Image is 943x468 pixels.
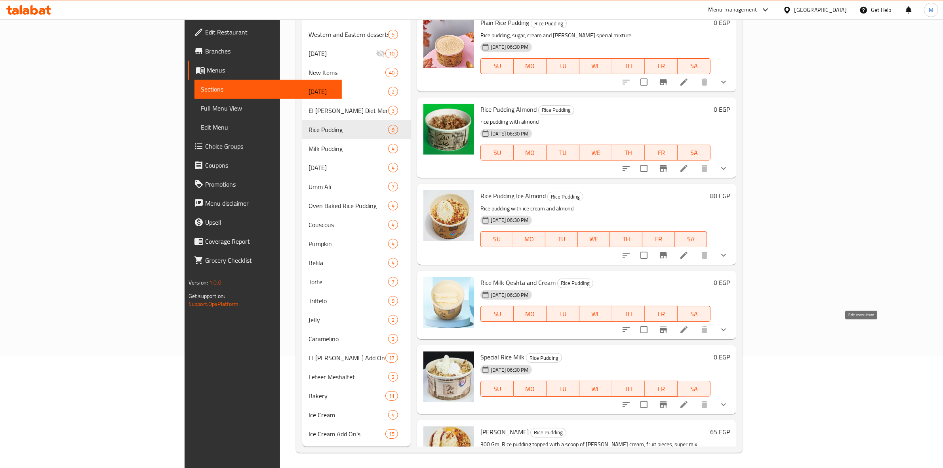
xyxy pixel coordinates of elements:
[388,87,398,96] div: items
[188,251,342,270] a: Grocery Checklist
[547,192,583,201] div: Rice Pudding
[385,391,398,401] div: items
[389,202,398,210] span: 4
[514,58,547,74] button: MO
[385,49,398,58] div: items
[719,325,728,334] svg: Show Choices
[302,63,411,82] div: New Items40
[188,156,342,175] a: Coupons
[484,233,510,245] span: SU
[309,239,388,248] span: Pumpkin
[583,60,609,72] span: WE
[516,233,543,245] span: MO
[719,77,728,87] svg: Show Choices
[695,320,714,339] button: delete
[309,201,388,210] span: Oven Baked Rice Pudding
[302,386,411,405] div: Bakery11
[531,19,566,28] span: Rice Pudding
[547,145,579,160] button: TU
[309,353,385,363] div: El Malky Add On's
[517,147,543,159] span: MO
[678,233,704,245] span: SA
[654,159,673,178] button: Branch-specific-item
[615,147,642,159] span: TH
[679,77,689,87] a: Edit menu item
[389,145,398,153] span: 4
[388,106,398,115] div: items
[480,190,546,202] span: Rice Pudding Ice Almond
[302,82,411,101] div: [DATE]2
[583,383,609,395] span: WE
[678,58,711,74] button: SA
[480,381,514,397] button: SU
[484,383,511,395] span: SU
[386,392,398,400] span: 11
[309,372,388,382] span: Feteer Meshaltet
[539,105,574,115] span: Rice Pudding
[188,175,342,194] a: Promotions
[714,277,730,288] h6: 0 EGP
[484,60,511,72] span: SU
[648,383,674,395] span: FR
[388,163,398,172] div: items
[389,373,398,381] span: 2
[188,61,342,80] a: Menus
[719,400,728,409] svg: Show Choices
[636,321,652,338] span: Select to update
[488,130,532,138] span: [DATE] 06:30 PM
[480,277,556,288] span: Rice Milk Qeshta and Cream
[205,46,336,56] span: Branches
[714,395,733,414] button: show more
[679,400,689,409] a: Edit menu item
[538,105,574,115] div: Rice Pudding
[389,221,398,229] span: 4
[612,58,645,74] button: TH
[302,177,411,196] div: Umm Ali7
[389,259,398,267] span: 4
[579,306,612,322] button: WE
[388,239,398,248] div: items
[389,88,398,96] span: 2
[648,308,674,320] span: FR
[309,391,385,401] span: Bakery
[480,351,524,363] span: Special Rice Milk
[385,429,398,439] div: items
[645,381,678,397] button: FR
[714,351,730,363] h6: 0 EGP
[645,145,678,160] button: FR
[695,395,714,414] button: delete
[526,353,562,363] div: Rice Pudding
[205,180,336,189] span: Promotions
[309,49,376,58] span: [DATE]
[389,411,398,419] span: 4
[681,147,707,159] span: SA
[388,30,398,39] div: items
[302,329,411,348] div: Caramelino3
[654,320,673,339] button: Branch-specific-item
[309,30,388,39] div: Western and Eastern desserts
[484,147,511,159] span: SU
[645,58,678,74] button: FR
[678,145,711,160] button: SA
[389,31,398,38] span: 5
[678,381,711,397] button: SA
[679,164,689,173] a: Edit menu item
[194,99,342,118] a: Full Menu View
[309,353,385,363] span: El [PERSON_NAME] Add On's
[648,147,674,159] span: FR
[548,192,583,201] span: Rice Pudding
[188,232,342,251] a: Coverage Report
[188,213,342,232] a: Upsell
[615,383,642,395] span: TH
[388,315,398,325] div: items
[205,160,336,170] span: Coupons
[205,218,336,227] span: Upsell
[423,104,474,155] img: Rice Pudding Almond
[613,233,639,245] span: TH
[309,125,388,134] span: Rice Pudding
[388,258,398,267] div: items
[302,139,411,158] div: Milk Pudding4
[389,297,398,305] span: 9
